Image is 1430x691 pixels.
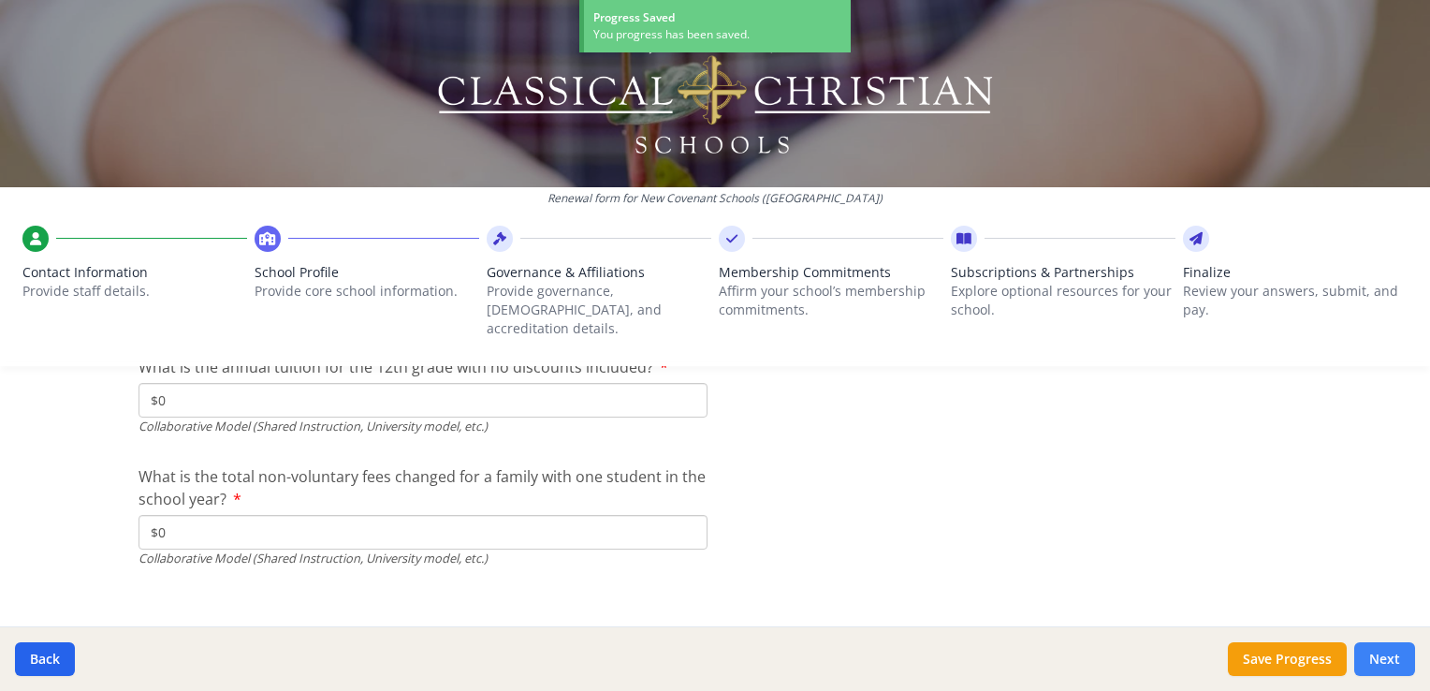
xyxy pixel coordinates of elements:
[1183,282,1408,319] p: Review your answers, submit, and pay.
[15,642,75,676] button: Back
[487,263,711,282] span: Governance & Affiliations
[22,263,247,282] span: Contact Information
[951,282,1175,319] p: Explore optional resources for your school.
[487,282,711,338] p: Provide governance, [DEMOGRAPHIC_DATA], and accreditation details.
[719,282,943,319] p: Affirm your school’s membership commitments.
[139,466,706,509] span: What is the total non-voluntary fees changed for a family with one student in the school year?
[593,26,841,43] div: You progress has been saved.
[139,550,708,567] div: Collaborative Model (Shared Instruction, University model, etc.)
[22,282,247,301] p: Provide staff details.
[1228,642,1347,676] button: Save Progress
[255,282,479,301] p: Provide core school information.
[719,263,943,282] span: Membership Commitments
[255,263,479,282] span: School Profile
[593,9,841,26] div: Progress Saved
[139,418,708,435] div: Collaborative Model (Shared Instruction, University model, etc.)
[951,263,1175,282] span: Subscriptions & Partnerships
[1183,263,1408,282] span: Finalize
[1354,642,1415,676] button: Next
[435,28,996,159] img: Logo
